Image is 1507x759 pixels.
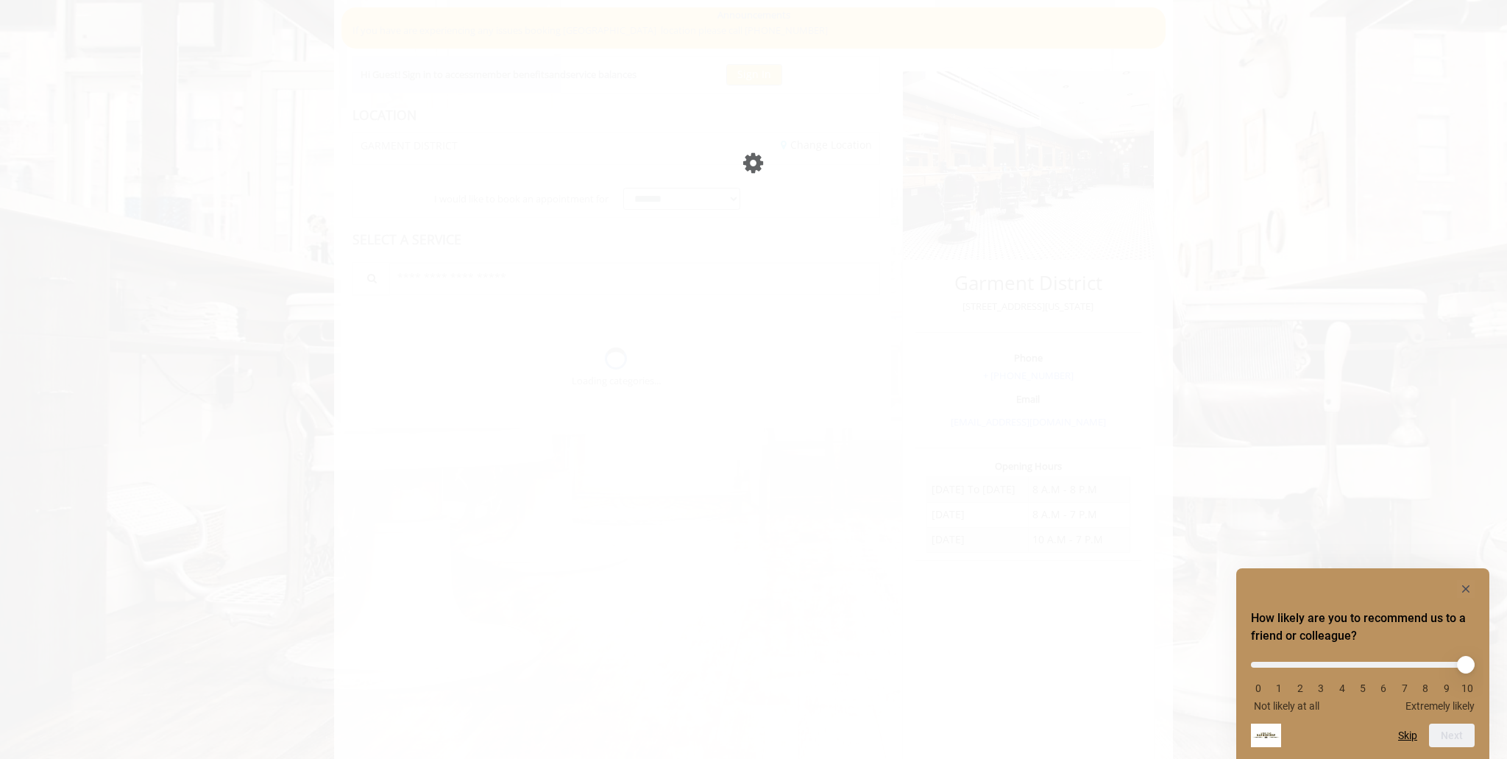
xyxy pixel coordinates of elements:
[1376,682,1391,694] li: 6
[1251,610,1475,645] h2: How likely are you to recommend us to a friend or colleague? Select an option from 0 to 10, with ...
[1429,724,1475,747] button: Next question
[1457,580,1475,598] button: Hide survey
[1398,730,1417,741] button: Skip
[1251,580,1475,747] div: How likely are you to recommend us to a friend or colleague? Select an option from 0 to 10, with ...
[1460,682,1475,694] li: 10
[1439,682,1454,694] li: 9
[1313,682,1328,694] li: 3
[1251,682,1266,694] li: 0
[1251,651,1475,712] div: How likely are you to recommend us to a friend or colleague? Select an option from 0 to 10, with ...
[1397,682,1412,694] li: 7
[1335,682,1350,694] li: 4
[1355,682,1370,694] li: 5
[1293,682,1308,694] li: 2
[1254,700,1319,712] span: Not likely at all
[1272,682,1286,694] li: 1
[1405,700,1475,712] span: Extremely likely
[1418,682,1433,694] li: 8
